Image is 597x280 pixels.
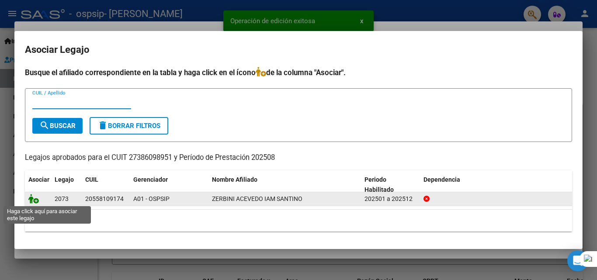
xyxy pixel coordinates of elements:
[567,250,588,271] div: Open Intercom Messenger
[212,176,257,183] span: Nombre Afiliado
[25,210,572,232] div: 1 registros
[39,120,50,131] mat-icon: search
[420,170,573,199] datatable-header-cell: Dependencia
[32,118,83,134] button: Buscar
[85,176,98,183] span: CUIL
[55,176,74,183] span: Legajo
[208,170,361,199] datatable-header-cell: Nombre Afiliado
[25,170,51,199] datatable-header-cell: Asociar
[130,170,208,199] datatable-header-cell: Gerenciador
[55,195,69,202] span: 2073
[82,170,130,199] datatable-header-cell: CUIL
[423,176,460,183] span: Dependencia
[133,176,168,183] span: Gerenciador
[90,117,168,135] button: Borrar Filtros
[25,41,572,58] h2: Asociar Legajo
[97,122,160,130] span: Borrar Filtros
[28,176,49,183] span: Asociar
[85,194,124,204] div: 20558109174
[212,195,302,202] span: ZERBINI ACEVEDO IAM SANTINO
[364,176,394,193] span: Periodo Habilitado
[364,194,417,204] div: 202501 a 202512
[361,170,420,199] datatable-header-cell: Periodo Habilitado
[25,67,572,78] h4: Busque el afiliado correspondiente en la tabla y haga click en el ícono de la columna "Asociar".
[39,122,76,130] span: Buscar
[97,120,108,131] mat-icon: delete
[51,170,82,199] datatable-header-cell: Legajo
[25,152,572,163] p: Legajos aprobados para el CUIT 27386098951 y Período de Prestación 202508
[133,195,170,202] span: A01 - OSPSIP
